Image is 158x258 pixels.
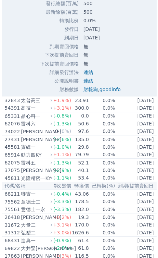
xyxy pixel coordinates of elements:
[115,179,155,187] th: 到期/提前賣回日
[115,171,155,179] td: [DATE]
[22,149,51,156] div: 動力四KY
[22,103,51,110] div: 高技一
[89,241,115,248] td: 0.0%
[83,68,93,74] a: 連結
[71,248,89,256] td: 116.5
[3,179,54,187] th: 代碼/名稱
[22,157,51,163] div: 雷科五
[115,187,155,195] td: [DATE]
[115,156,155,164] td: [DATE]
[53,203,71,209] span: (-3.3%)
[71,141,89,148] td: 29.8
[53,119,71,124] span: (-1.3%)
[5,118,20,125] div: 62076
[5,218,20,225] div: 31672
[5,248,20,255] div: 17863
[22,233,51,240] div: 進典一
[89,156,115,164] td: 0.0%
[22,141,51,148] div: 寶緯一
[115,195,155,202] td: [DATE]
[51,149,71,155] span: (+1.1%)
[89,148,115,156] td: 0.0%
[89,125,115,133] td: 0.0%
[5,126,20,133] div: 74022
[89,187,115,195] td: 0.0%
[89,95,115,102] td: 0.0%
[115,218,155,225] td: [DATE]
[79,58,134,67] td: 無
[79,24,134,33] td: [DATE]
[89,195,115,202] td: 0.0%
[79,8,134,16] td: 500
[83,77,93,82] a: 連結
[89,133,115,141] td: 0.0%
[53,157,71,163] span: (-1.3%)
[115,110,155,118] td: [DATE]
[5,164,20,171] div: 37075
[79,41,134,50] td: 無
[71,241,89,248] td: 61.8
[115,202,155,210] td: [DATE]
[22,126,51,133] div: [PERSON_NAME]
[22,195,51,202] div: 意德士二
[5,195,20,202] div: 75562
[53,196,71,201] span: (-3.3%)
[53,134,71,140] span: (-2.6%)
[51,103,71,109] span: (+3.1%)
[89,218,115,225] td: 0.0%
[115,233,155,241] td: [DATE]
[71,148,89,156] td: 79.79
[22,118,51,125] div: 雷科六
[5,103,20,110] div: 54391
[53,188,71,194] span: (-0.4%)
[71,171,89,179] td: 53.4
[5,149,20,156] div: 65914
[5,111,20,118] div: 65331
[71,118,89,125] td: 50.6
[22,111,51,118] div: 晶心科一
[83,85,97,90] a: 財報狗
[53,165,71,170] span: (-2.9%)
[22,164,51,171] div: [PERSON_NAME]
[115,248,155,256] td: [DATE]
[24,84,79,92] td: 財務數據
[5,141,20,148] div: 45581
[5,202,20,209] div: 75561
[89,110,115,118] td: 0.0%
[89,248,115,256] td: 0.0%
[89,179,115,187] th: 已轉換(%)
[22,134,51,140] div: [PERSON_NAME]
[89,225,115,233] td: 0.0%
[22,218,51,225] div: 大量二
[115,95,155,102] td: [DATE]
[89,141,115,148] td: 0.0%
[71,210,89,218] td: 19.3
[115,241,155,248] td: [DATE]
[71,125,89,133] td: 97.6
[71,225,89,233] td: 1626.6
[71,202,89,210] td: 182.0
[71,187,89,195] td: 43.06
[71,179,89,187] th: 轉換價
[115,118,155,125] td: [DATE]
[115,210,155,218] td: [DATE]
[24,75,79,84] td: 公開說明書
[115,102,155,110] td: [DATE]
[5,233,20,240] div: 68431
[99,85,120,90] a: goodinfo
[71,95,89,102] td: 23.91
[24,16,79,24] td: 轉換比例
[5,172,20,179] div: 45811
[24,33,79,41] td: 到期日
[22,172,51,179] div: 光隆精密一KY
[5,95,20,102] div: 32843
[71,110,89,118] td: 0.0
[51,226,71,232] span: (+3.0%)
[51,96,71,101] span: (+1.9%)
[115,164,155,171] td: [DATE]
[71,218,89,225] td: 170.0
[60,126,71,132] span: (0%)
[53,172,71,178] span: (-1.1%)
[24,58,79,67] td: 下次提前賣回價格
[115,125,155,133] td: [DATE]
